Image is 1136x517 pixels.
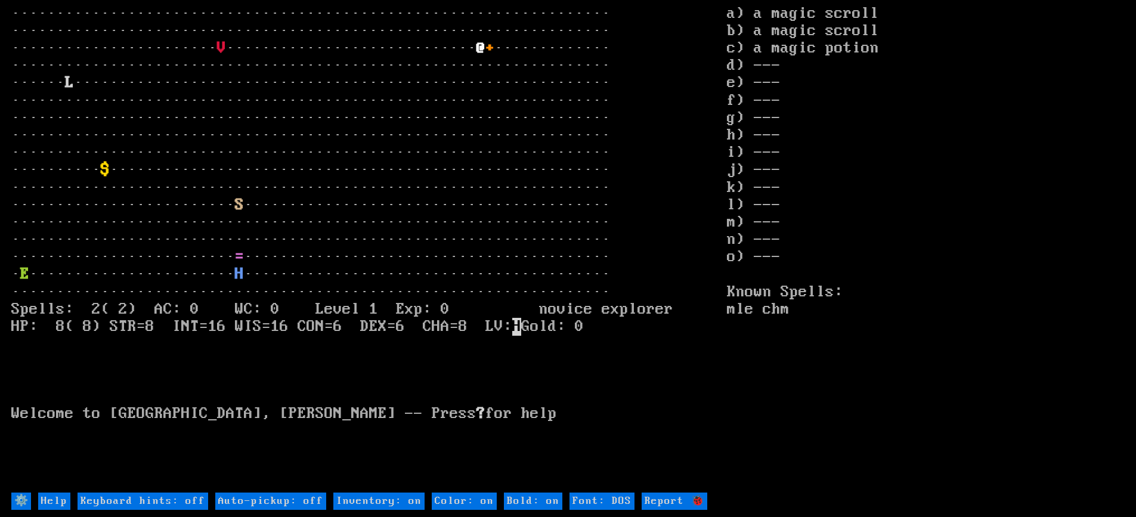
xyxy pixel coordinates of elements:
font: L [65,74,74,92]
b: ? [476,405,485,423]
larn: ··································································· ·····························... [11,5,727,491]
input: Help [38,493,70,510]
input: Keyboard hints: off [78,493,208,510]
input: Report 🐞 [642,493,707,510]
font: H [235,265,244,283]
font: S [235,196,244,214]
input: Font: DOS [569,493,634,510]
input: Auto-pickup: off [215,493,326,510]
input: Bold: on [504,493,562,510]
font: $ [101,161,110,179]
input: Color: on [432,493,497,510]
input: ⚙️ [11,493,31,510]
mark: H [512,318,521,336]
font: V [217,39,226,57]
stats: a) a magic scroll b) a magic scroll c) a magic potion d) --- e) --- f) --- g) --- h) --- i) --- j... [727,5,1125,491]
font: + [485,39,494,57]
font: E [20,265,29,283]
input: Inventory: on [333,493,425,510]
font: @ [476,39,485,57]
font: = [235,248,244,266]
